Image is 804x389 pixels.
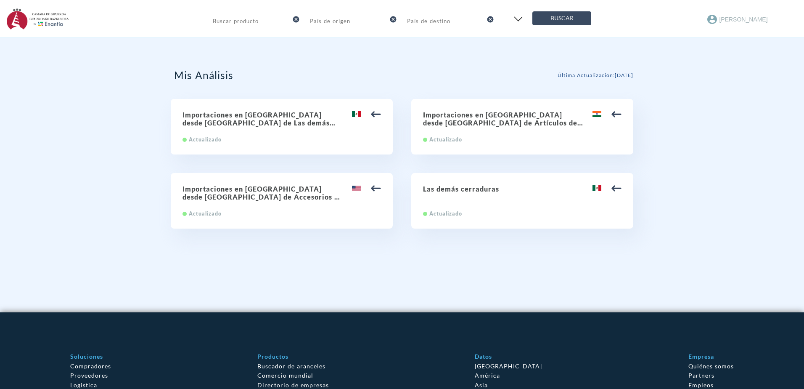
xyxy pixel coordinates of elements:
a: Soluciones [70,353,103,360]
img: open filter [511,13,525,25]
button: [PERSON_NAME] [707,12,767,26]
a: Asia [475,381,488,389]
img: Account Icon [707,15,717,24]
a: [GEOGRAPHIC_DATA] [475,362,542,370]
a: Compradores [70,362,111,370]
a: Quiénes somos [688,362,734,370]
a: Comercio mundial [257,372,313,379]
button: Buscar [532,11,591,25]
span: Actualizado [189,136,222,143]
a: Productos [257,353,288,360]
a: Logistica [70,381,97,389]
a: Buscador de aranceles [257,362,325,370]
span: Actualizado [429,136,462,143]
img: arrow.svg [371,183,381,193]
img: enantio [7,8,69,29]
img: arrow.svg [611,183,622,193]
a: Empresa [688,353,714,360]
span: Última Actualización : [DATE] [558,72,633,78]
img: arrow.svg [611,109,622,119]
a: Partners [688,372,714,379]
a: Datos [475,353,492,360]
span: Buscar [540,13,584,24]
i: cancel [389,16,397,23]
button: clear-input [389,12,397,26]
button: clear-input [292,12,300,26]
i: cancel [292,16,300,23]
h2: Importaciones en [GEOGRAPHIC_DATA] desde [GEOGRAPHIC_DATA] de Artículos de grifería y órganos sim... [423,111,622,127]
a: Directorio de empresas [257,381,329,389]
button: clear-input [486,12,495,26]
a: Proveedores [70,372,108,379]
span: Actualizado [189,210,222,217]
span: Actualizado [429,210,462,217]
h2: Importaciones en [GEOGRAPHIC_DATA] desde [GEOGRAPHIC_DATA] de Accesorios de tubería [por ejemplo:... [182,185,381,201]
img: arrow.svg [371,109,381,119]
h2: Mis Análisis [174,69,233,81]
h2: Importaciones en [GEOGRAPHIC_DATA] desde [GEOGRAPHIC_DATA] de Las demás bombas centrífugas [182,111,381,127]
a: América [475,372,500,379]
h2: Las demás cerraduras [423,185,622,193]
i: cancel [487,16,494,23]
a: Empleos [688,381,714,389]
